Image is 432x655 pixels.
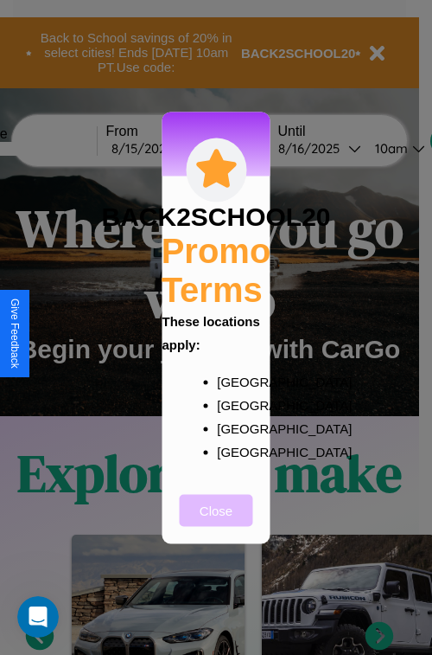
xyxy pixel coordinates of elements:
[217,393,250,416] p: [GEOGRAPHIC_DATA]
[17,596,59,638] iframe: Intercom live chat
[217,369,250,393] p: [GEOGRAPHIC_DATA]
[180,494,253,526] button: Close
[101,202,330,231] h3: BACK2SCHOOL20
[162,313,260,351] b: These locations apply:
[162,231,271,309] h2: Promo Terms
[9,299,21,369] div: Give Feedback
[217,440,250,463] p: [GEOGRAPHIC_DATA]
[217,416,250,440] p: [GEOGRAPHIC_DATA]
